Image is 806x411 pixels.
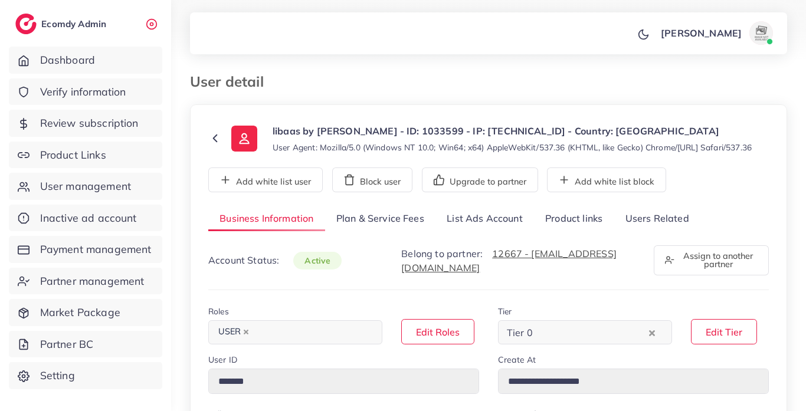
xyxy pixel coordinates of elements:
[9,236,162,263] a: Payment management
[208,167,323,192] button: Add white list user
[654,245,769,275] button: Assign to another partner
[40,242,152,257] span: Payment management
[422,167,538,192] button: Upgrade to partner
[40,368,75,383] span: Setting
[498,320,672,344] div: Search for option
[40,116,139,131] span: Review subscription
[190,73,273,90] h3: User detail
[654,21,778,45] a: [PERSON_NAME]avatar
[40,179,131,194] span: User management
[293,252,342,269] span: active
[9,205,162,232] a: Inactive ad account
[40,337,94,352] span: Partner BC
[435,206,534,232] a: List Ads Account
[273,124,752,138] p: libaas by [PERSON_NAME] - ID: 1033599 - IP: [TECHNICAL_ID] - Country: [GEOGRAPHIC_DATA]
[649,325,655,339] button: Clear Selected
[208,354,237,366] label: User ID
[9,268,162,295] a: Partner management
[325,206,435,232] a: Plan & Service Fees
[41,18,109,29] h2: Ecomdy Admin
[661,26,742,40] p: [PERSON_NAME]
[231,126,257,152] img: ic-user-info.36bf1079.svg
[9,47,162,74] a: Dashboard
[614,206,700,232] a: Users Related
[15,14,109,34] a: logoEcomdy Admin
[691,319,757,344] button: Edit Tier
[255,323,367,341] input: Search for option
[40,211,137,226] span: Inactive ad account
[749,21,773,45] img: avatar
[504,324,535,341] span: Tier 0
[9,142,162,169] a: Product Links
[208,253,342,268] p: Account Status:
[401,248,617,274] a: 12667 - [EMAIL_ADDRESS][DOMAIN_NAME]
[332,167,412,192] button: Block user
[40,84,126,100] span: Verify information
[243,329,249,335] button: Deselect USER
[536,323,646,341] input: Search for option
[213,324,254,340] span: USER
[9,362,162,389] a: Setting
[9,331,162,358] a: Partner BC
[15,14,37,34] img: logo
[401,319,474,344] button: Edit Roles
[40,147,106,163] span: Product Links
[498,354,536,366] label: Create At
[9,173,162,200] a: User management
[534,206,614,232] a: Product links
[547,167,666,192] button: Add white list block
[9,299,162,326] a: Market Package
[208,320,382,344] div: Search for option
[273,142,752,153] small: User Agent: Mozilla/5.0 (Windows NT 10.0; Win64; x64) AppleWebKit/537.36 (KHTML, like Gecko) Chro...
[208,206,325,232] a: Business Information
[9,110,162,137] a: Review subscription
[40,305,120,320] span: Market Package
[498,305,512,317] label: Tier
[208,305,229,317] label: Roles
[401,246,640,275] p: Belong to partner:
[9,78,162,106] a: Verify information
[40,274,145,289] span: Partner management
[40,52,95,68] span: Dashboard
